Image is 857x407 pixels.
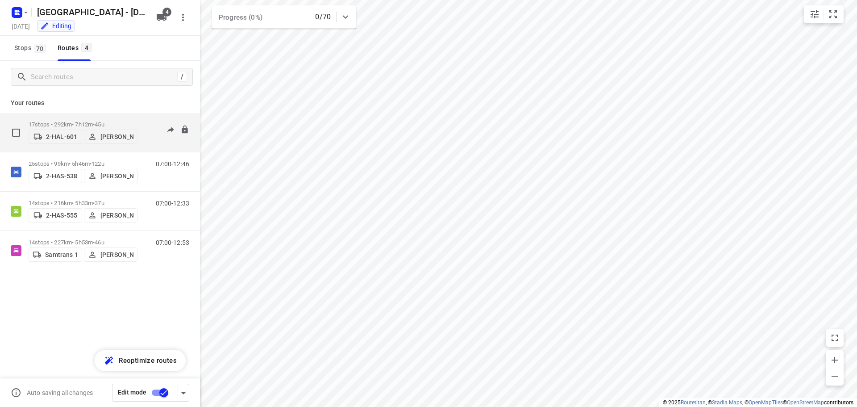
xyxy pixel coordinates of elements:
p: [PERSON_NAME] [100,251,133,258]
h5: [GEOGRAPHIC_DATA] - [DATE] [33,5,149,19]
span: • [93,239,95,246]
span: • [93,200,95,206]
p: 2-HAS-555 [46,212,77,219]
span: 45u [95,121,104,128]
span: Edit mode [118,389,146,396]
p: 14 stops • 216km • 5h33m [29,200,137,206]
button: [PERSON_NAME] [84,208,137,222]
h5: [DATE] [8,21,33,31]
p: 07:00-12:53 [156,239,189,246]
span: 4 [81,43,92,52]
button: [PERSON_NAME] [84,130,137,144]
p: [PERSON_NAME] [100,133,133,140]
button: More [174,8,192,26]
div: small contained button group [804,5,844,23]
button: Lock route [180,125,189,135]
button: Fit zoom [824,5,842,23]
span: • [90,160,92,167]
div: Routes [58,42,95,54]
button: Reoptimize routes [95,350,186,371]
p: Samtrans 1 [45,251,78,258]
a: Stadia Maps [712,399,742,406]
a: OpenStreetMap [787,399,824,406]
li: © 2025 , © , © © contributors [663,399,853,406]
p: 14 stops • 227km • 5h53m [29,239,137,246]
a: OpenMapTiles [749,399,783,406]
button: Samtrans 1 [29,248,82,262]
button: [PERSON_NAME] [84,169,137,183]
div: Driver app settings [178,387,189,398]
span: Stops [14,42,49,54]
p: Auto-saving all changes [27,389,93,396]
p: [PERSON_NAME] [100,172,133,180]
input: Search routes [31,70,177,84]
p: 2-HAL-601 [46,133,77,140]
p: 2-HAS-538 [46,172,77,180]
span: 37u [95,200,104,206]
span: 122u [92,160,104,167]
div: / [177,72,187,82]
span: • [93,121,95,128]
button: 2-HAS-555 [29,208,82,222]
p: 25 stops • 99km • 5h46m [29,160,137,167]
button: 4 [153,8,171,26]
div: Editing [40,21,71,30]
p: Your routes [11,98,189,108]
p: 0/70 [315,12,331,22]
button: [PERSON_NAME] [84,248,137,262]
span: Select [7,124,25,142]
span: 70 [34,44,46,53]
span: 4 [162,8,171,17]
button: Map settings [806,5,824,23]
p: 17 stops • 292km • 7h12m [29,121,137,128]
span: 46u [95,239,104,246]
button: 2-HAL-601 [29,130,82,144]
button: 2-HAS-538 [29,169,82,183]
a: Routetitan [681,399,706,406]
p: [PERSON_NAME] [100,212,133,219]
p: 07:00-12:46 [156,160,189,168]
span: Reoptimize routes [119,355,177,366]
span: Progress (0%) [219,13,262,21]
p: 07:00-12:33 [156,200,189,207]
div: Progress (0%)0/70 [212,5,356,29]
